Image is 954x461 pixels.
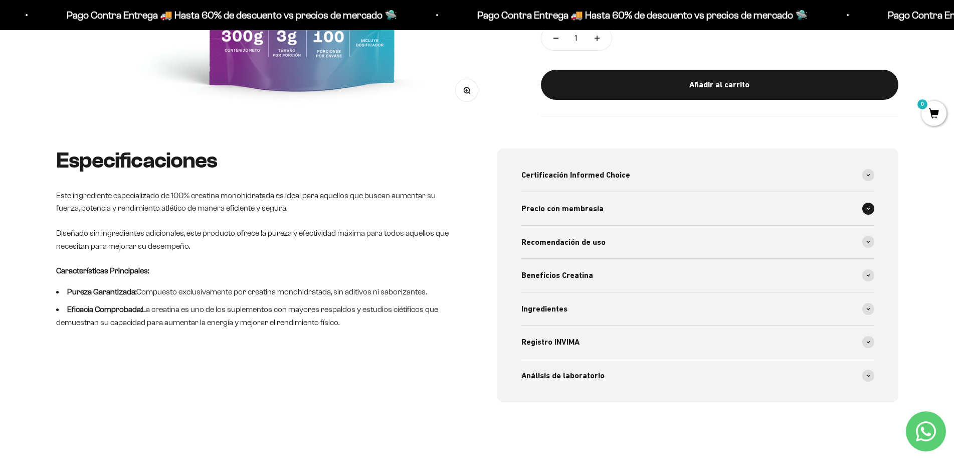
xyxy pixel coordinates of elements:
[12,128,208,145] div: Un mejor precio
[163,150,208,168] button: Enviar
[521,259,874,292] summary: Beneficios Creatina
[561,79,878,92] div: Añadir al carrito
[67,305,142,314] strong: Eficacia Comprobada:
[521,202,604,215] span: Precio con membresía
[12,48,208,65] div: Más información sobre los ingredientes
[56,189,457,215] p: Este ingrediente especializado de 100% creatina monohidratada es ideal para aquellos que buscan a...
[56,303,457,329] li: La creatina es uno de los suplementos con mayores respaldos y estudios ciétificos que demuestran ...
[56,285,457,298] li: Compuesto exclusivamente por creatina monohidratada, sin aditivos ni saborizantes.
[12,16,208,39] p: ¿Qué te haría sentir más seguro de comprar este producto?
[921,109,946,120] a: 0
[12,68,208,85] div: Reseñas de otros clientes
[521,292,874,326] summary: Ingredientes
[521,369,605,382] span: Análisis de laboratorio
[541,70,898,100] button: Añadir al carrito
[521,192,874,225] summary: Precio con membresía
[521,302,567,316] span: Ingredientes
[67,287,136,296] strong: Pureza Garantizada:
[521,336,580,349] span: Registro INVIMA
[475,7,805,23] p: Pago Contra Entrega 🚚 Hasta 60% de descuento vs precios de mercado 🛸
[164,150,207,168] span: Enviar
[521,326,874,359] summary: Registro INVIMA
[521,236,606,249] span: Recomendación de uso
[12,88,208,105] div: Una promoción especial
[521,269,593,282] span: Beneficios Creatina
[56,266,149,275] strong: Características Principales:
[916,98,928,110] mark: 0
[521,159,874,192] summary: Certificación Informed Choice
[56,227,457,252] p: Diseñado sin ingredientes adicionales, este producto ofrece la pureza y efectividad máxima para t...
[521,169,630,182] span: Certificación Informed Choice
[12,108,208,125] div: Un video del producto
[521,359,874,392] summary: Análisis de laboratorio
[583,26,612,50] button: Aumentar cantidad
[521,226,874,259] summary: Recomendación de uso
[541,26,570,50] button: Reducir cantidad
[56,148,457,173] h2: Especificaciones
[64,7,395,23] p: Pago Contra Entrega 🚚 Hasta 60% de descuento vs precios de mercado 🛸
